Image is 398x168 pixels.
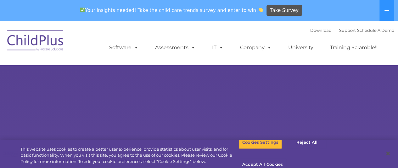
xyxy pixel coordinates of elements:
[310,28,332,33] a: Download
[282,41,320,54] a: University
[381,147,395,160] button: Close
[4,26,67,57] img: ChildPlus by Procare Solutions
[20,146,239,165] div: This website uses cookies to create a better user experience, provide statistics about user visit...
[310,28,394,33] font: |
[324,41,384,54] a: Training Scramble!!
[87,67,114,72] span: Phone number
[270,5,299,16] span: Take Survey
[77,4,266,16] span: Your insights needed! Take the child care trends survey and enter to win!
[206,41,230,54] a: IT
[258,8,263,12] img: 👏
[87,42,107,46] span: Last name
[234,41,278,54] a: Company
[339,28,356,33] a: Support
[266,5,302,16] a: Take Survey
[103,41,145,54] a: Software
[239,136,282,149] button: Cookies Settings
[149,41,202,54] a: Assessments
[357,28,394,33] a: Schedule A Demo
[287,136,327,149] button: Reject All
[80,8,85,12] img: ✅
